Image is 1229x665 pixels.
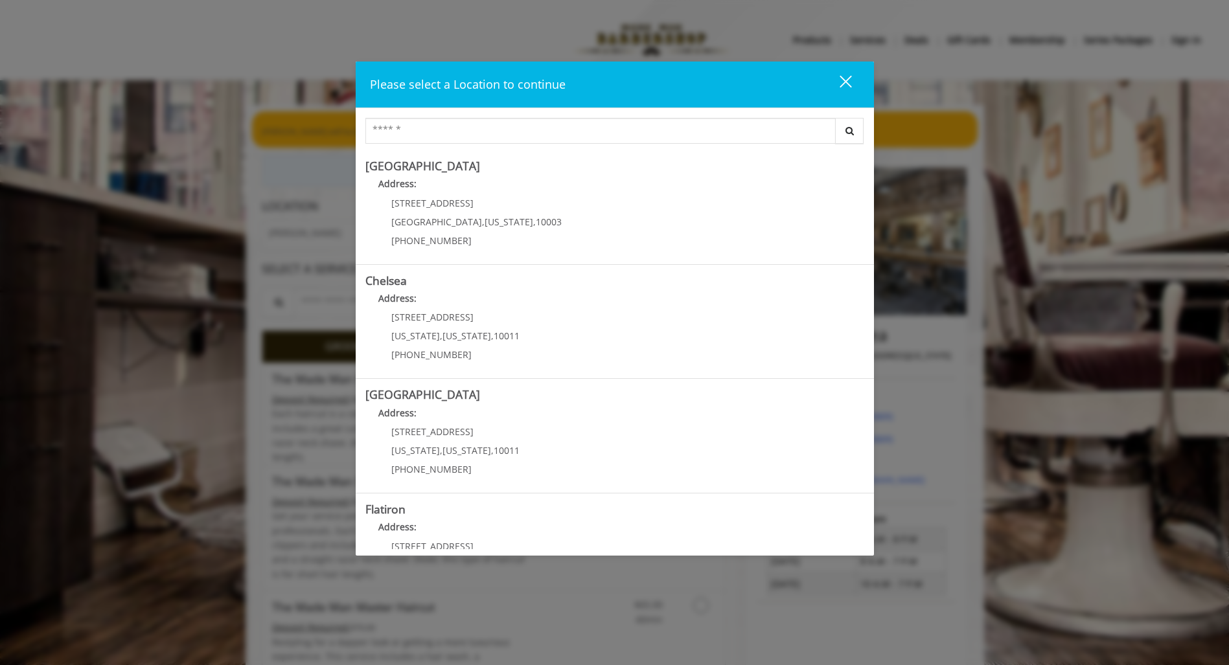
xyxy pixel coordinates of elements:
div: Center Select [365,118,864,150]
div: close dialog [825,74,851,94]
b: Flatiron [365,501,406,517]
b: [GEOGRAPHIC_DATA] [365,387,480,402]
span: [US_STATE] [391,330,440,342]
span: [US_STATE] [442,330,491,342]
span: 10003 [536,216,562,228]
span: , [440,444,442,456]
span: [STREET_ADDRESS] [391,540,474,552]
span: , [482,216,485,228]
span: 10011 [494,444,520,456]
span: , [533,216,536,228]
span: [US_STATE] [442,444,491,456]
span: , [491,444,494,456]
span: [US_STATE] [391,444,440,456]
span: [STREET_ADDRESS] [391,425,474,438]
b: Address: [378,292,417,304]
span: [STREET_ADDRESS] [391,311,474,323]
b: Address: [378,407,417,419]
span: , [440,330,442,342]
span: [STREET_ADDRESS] [391,197,474,209]
b: [GEOGRAPHIC_DATA] [365,158,480,174]
b: Address: [378,521,417,533]
span: 10011 [494,330,520,342]
span: [GEOGRAPHIC_DATA] [391,216,482,228]
i: Search button [842,126,857,135]
span: [US_STATE] [485,216,533,228]
span: [PHONE_NUMBER] [391,463,472,475]
input: Search Center [365,118,836,144]
span: [PHONE_NUMBER] [391,348,472,361]
span: [PHONE_NUMBER] [391,234,472,247]
span: Please select a Location to continue [370,76,566,92]
b: Address: [378,177,417,190]
button: close dialog [816,71,860,98]
span: , [491,330,494,342]
b: Chelsea [365,273,407,288]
